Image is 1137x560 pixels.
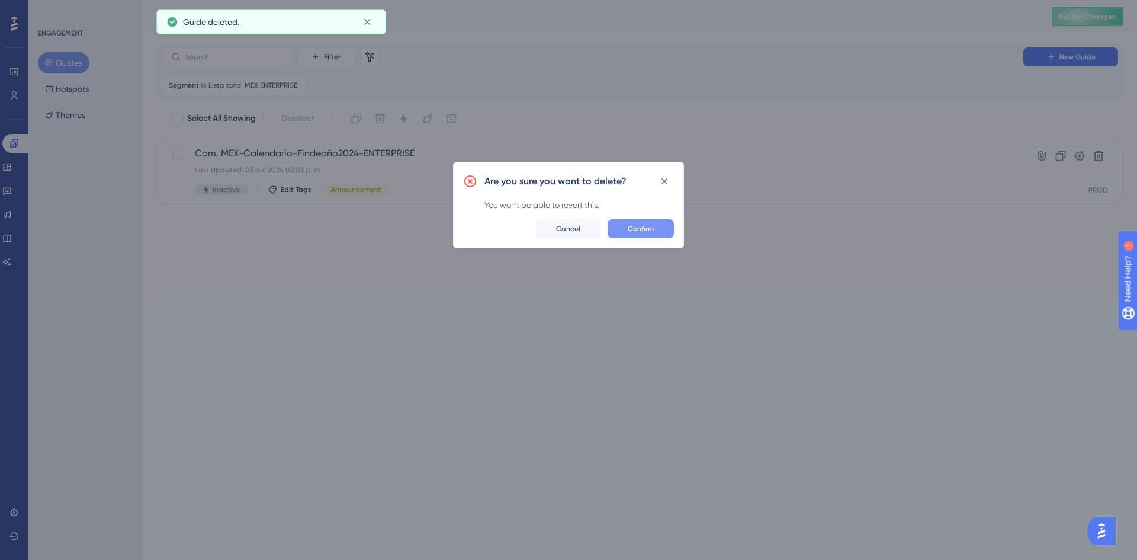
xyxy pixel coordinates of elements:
div: 1 [82,6,86,15]
span: Cancel [556,224,580,233]
div: You won't be able to revert this. [484,198,674,212]
h2: Are you sure you want to delete? [484,174,627,188]
span: Need Help? [28,3,74,17]
iframe: UserGuiding AI Assistant Launcher [1087,513,1123,549]
span: Confirm [628,224,654,233]
span: Guide deleted. [183,15,239,29]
